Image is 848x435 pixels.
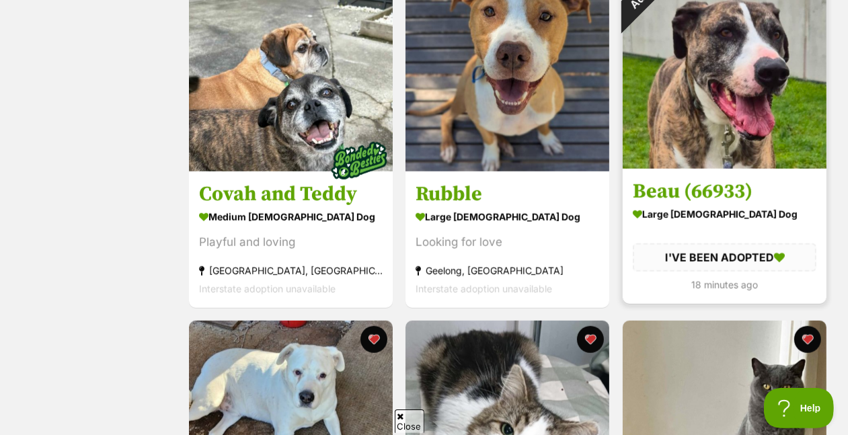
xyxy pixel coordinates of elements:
[764,388,835,428] iframe: Help Scout Beacon - Open
[416,182,599,207] h3: Rubble
[199,182,383,207] h3: Covah and Teddy
[416,283,552,294] span: Interstate adoption unavailable
[416,233,599,251] div: Looking for love
[578,326,605,353] button: favourite
[395,409,424,433] span: Close
[360,326,387,353] button: favourite
[416,262,599,280] div: Geelong, [GEOGRAPHIC_DATA]
[623,169,826,304] a: Beau (66933) large [DEMOGRAPHIC_DATA] Dog I'VE BEEN ADOPTED 18 minutes ago favourite
[794,326,821,353] button: favourite
[633,204,816,224] div: large [DEMOGRAPHIC_DATA] Dog
[406,171,609,308] a: Rubble large [DEMOGRAPHIC_DATA] Dog Looking for love Geelong, [GEOGRAPHIC_DATA] Interstate adopti...
[199,207,383,227] div: medium [DEMOGRAPHIC_DATA] Dog
[416,207,599,227] div: large [DEMOGRAPHIC_DATA] Dog
[199,262,383,280] div: [GEOGRAPHIC_DATA], [GEOGRAPHIC_DATA]
[623,159,826,172] a: Adopted
[633,179,816,204] h3: Beau (66933)
[199,283,336,294] span: Interstate adoption unavailable
[325,127,393,194] img: bonded besties
[633,276,816,294] div: 18 minutes ago
[199,233,383,251] div: Playful and loving
[633,243,816,272] div: I'VE BEEN ADOPTED
[189,171,393,308] a: Covah and Teddy medium [DEMOGRAPHIC_DATA] Dog Playful and loving [GEOGRAPHIC_DATA], [GEOGRAPHIC_D...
